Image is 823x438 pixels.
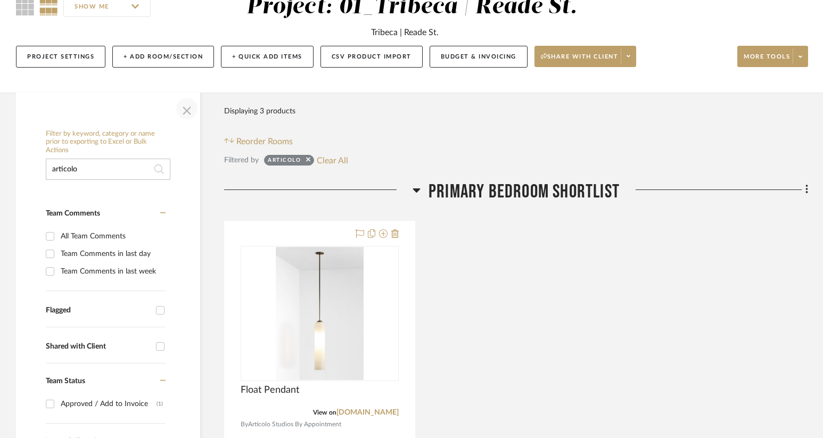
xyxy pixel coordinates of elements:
div: All Team Comments [61,228,163,245]
button: + Add Room/Section [112,46,214,68]
div: 0 [241,246,398,381]
div: Team Comments in last week [61,263,163,280]
input: Search within 3 results [46,159,170,180]
button: Reorder Rooms [224,135,293,148]
h6: Filter by keyword, category or name prior to exporting to Excel or Bulk Actions [46,130,170,155]
div: Shared with Client [46,342,151,351]
a: [DOMAIN_NAME] [336,409,399,416]
button: + Quick Add Items [221,46,314,68]
button: Close [176,98,197,119]
span: Reorder Rooms [236,135,293,148]
span: More tools [744,53,790,69]
button: Share with client [534,46,637,67]
span: View on [313,409,336,416]
div: Team Comments in last day [61,245,163,262]
img: Float Pendant [276,247,363,380]
button: More tools [737,46,808,67]
div: Displaying 3 products [224,101,295,122]
div: (1) [157,395,163,412]
span: Team Comments [46,210,100,217]
div: articolo [268,156,301,167]
span: Team Status [46,377,85,385]
span: By [241,419,248,429]
button: Budget & Invoicing [430,46,528,68]
button: Project Settings [16,46,105,68]
span: Float Pendant [241,384,299,396]
div: Flagged [46,306,151,315]
div: Tribeca | Reade St. [371,26,439,39]
span: Primary Bedroom SHORTLIST [429,180,620,203]
span: Articolo Studios By Appointment [248,419,341,429]
div: Filtered by [224,154,259,166]
button: Clear All [317,153,348,167]
span: Share with client [541,53,619,69]
div: Approved / Add to Invoice [61,395,157,412]
button: CSV Product Import [320,46,423,68]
